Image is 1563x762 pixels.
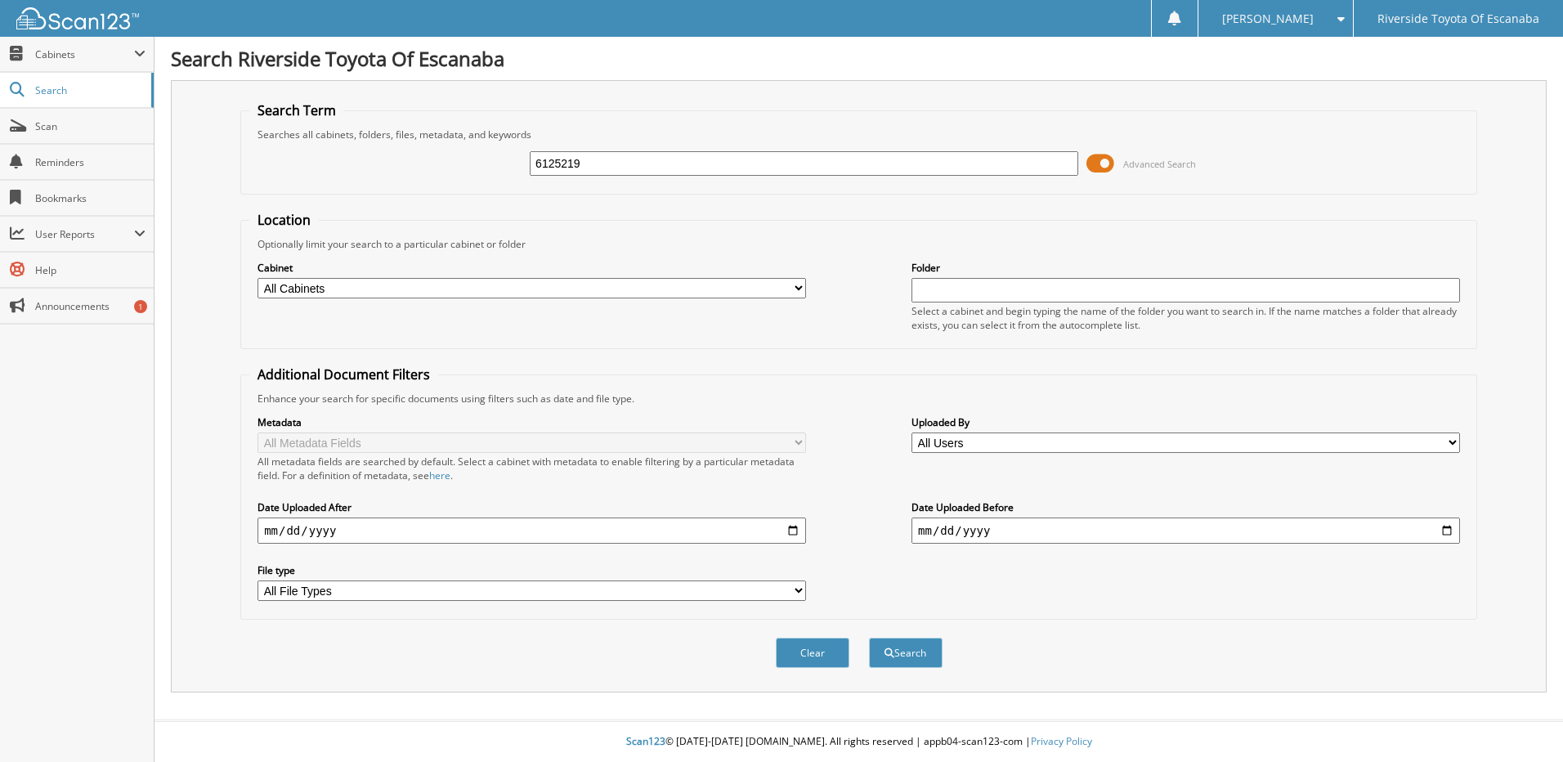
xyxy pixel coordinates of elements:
[249,365,438,383] legend: Additional Document Filters
[249,211,319,229] legend: Location
[258,261,806,275] label: Cabinet
[35,83,143,97] span: Search
[35,119,146,133] span: Scan
[1031,734,1092,748] a: Privacy Policy
[249,392,1468,406] div: Enhance your search for specific documents using filters such as date and file type.
[249,128,1468,141] div: Searches all cabinets, folders, files, metadata, and keywords
[911,261,1460,275] label: Folder
[626,734,665,748] span: Scan123
[35,47,134,61] span: Cabinets
[35,191,146,205] span: Bookmarks
[35,227,134,241] span: User Reports
[249,101,344,119] legend: Search Term
[35,155,146,169] span: Reminders
[429,468,450,482] a: here
[134,300,147,313] div: 1
[155,722,1563,762] div: © [DATE]-[DATE] [DOMAIN_NAME]. All rights reserved | appb04-scan123-com |
[1377,14,1539,24] span: Riverside Toyota Of Escanaba
[35,263,146,277] span: Help
[911,500,1460,514] label: Date Uploaded Before
[911,518,1460,544] input: end
[776,638,849,668] button: Clear
[249,237,1468,251] div: Optionally limit your search to a particular cabinet or folder
[258,455,806,482] div: All metadata fields are searched by default. Select a cabinet with metadata to enable filtering b...
[258,518,806,544] input: start
[258,415,806,429] label: Metadata
[16,7,139,29] img: scan123-logo-white.svg
[911,304,1460,332] div: Select a cabinet and begin typing the name of the folder you want to search in. If the name match...
[35,299,146,313] span: Announcements
[869,638,943,668] button: Search
[258,563,806,577] label: File type
[911,415,1460,429] label: Uploaded By
[1222,14,1314,24] span: [PERSON_NAME]
[1123,158,1196,170] span: Advanced Search
[171,45,1547,72] h1: Search Riverside Toyota Of Escanaba
[258,500,806,514] label: Date Uploaded After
